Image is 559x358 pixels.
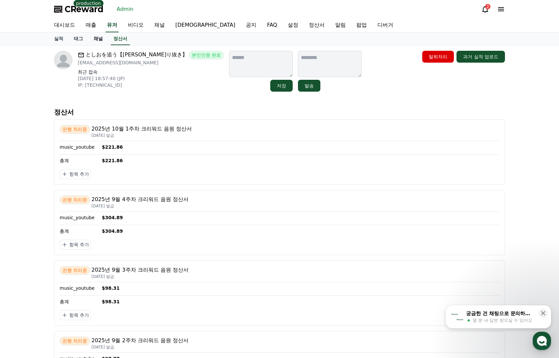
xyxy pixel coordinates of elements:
p: 총계 [60,298,99,305]
a: FAQ [262,18,282,32]
p: [DATE] 발급 [91,274,189,279]
span: 대화 [60,219,68,224]
p: 최근 접속 [78,69,224,75]
a: 비디오 [123,18,149,32]
button: 항목 추가 [60,310,91,320]
a: 공지 [241,18,262,32]
button: 항목 추가 [60,169,91,179]
p: [DATE] 발급 [91,133,192,138]
button: 발송 [298,80,320,92]
a: Admin [114,4,136,15]
a: CReward [54,4,103,15]
a: 채널 [88,33,108,45]
p: $221.86 [102,157,499,164]
p: 2025년 10월 1주차 크리워드 음원 정산서 [91,125,192,133]
p: 총계 [60,157,99,164]
p: 2025년 9월 4주차 크리워드 음원 정산서 [91,195,189,203]
a: 홈 [2,209,44,225]
a: 2 [481,5,489,13]
p: 총계 [60,228,99,234]
span: 본인인증 완료 [189,51,224,59]
p: $304.89 [102,228,499,234]
p: music_youtube [60,214,99,221]
span: 은행 처리중 [60,337,90,345]
p: $304.89 [102,214,135,221]
p: [DATE] 발급 [91,203,189,209]
a: 정산서 [304,18,330,32]
span: 은행 처리중 [60,125,90,134]
button: 과거 실적 업로드 [456,51,505,63]
span: 은행 처리중 [60,266,90,275]
p: 2025년 9월 3주차 크리워드 음원 정산서 [91,266,189,274]
a: [DEMOGRAPHIC_DATA] [170,18,241,32]
a: 알림 [330,18,351,32]
a: 정산서 [111,33,130,45]
a: 대시보드 [49,18,80,32]
button: 저장 [270,80,293,92]
a: 매출 [80,18,102,32]
p: $98.31 [102,285,135,291]
img: profile image [54,51,73,69]
p: $221.86 [102,144,135,150]
button: 탈퇴처리 [422,51,454,63]
a: 설정 [282,18,304,32]
p: 정산서 [54,107,505,117]
a: 대화 [44,209,85,225]
span: CReward [65,4,103,15]
a: 팝업 [351,18,372,32]
a: 설정 [85,209,127,225]
p: [DATE] 발급 [91,344,189,350]
a: 실적 [49,33,69,45]
p: music_youtube [60,285,99,291]
p: [EMAIL_ADDRESS][DOMAIN_NAME] [78,59,224,66]
a: 디버거 [372,18,398,32]
span: としおを追う【[PERSON_NAME]り抜き】 [86,51,188,59]
p: $98.31 [102,298,499,305]
span: 설정 [102,219,110,224]
a: 유저 [105,18,119,32]
span: 홈 [21,219,25,224]
p: [DATE] 18:57:40 (JP) [78,75,224,82]
p: IP: [TECHNICAL_ID] [78,82,224,88]
p: 2025년 9월 2주차 크리워드 음원 정산서 [91,337,189,344]
button: 항목 추가 [60,240,91,250]
a: 태그 [69,33,88,45]
span: 은행 처리중 [60,195,90,204]
a: 채널 [149,18,170,32]
div: 2 [485,4,490,9]
p: music_youtube [60,144,99,150]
